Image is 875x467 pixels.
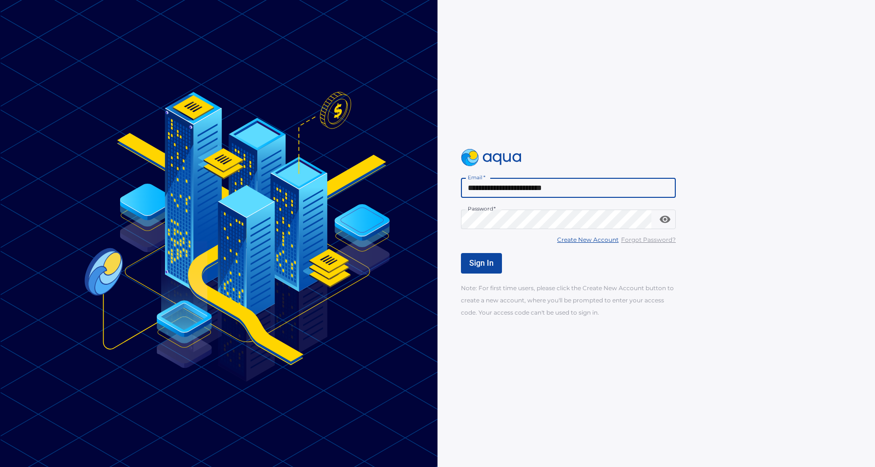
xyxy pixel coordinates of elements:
[461,253,502,274] button: Sign In
[468,174,485,181] label: Email
[468,205,496,212] label: Password
[469,258,494,268] span: Sign In
[461,149,521,167] img: logo
[621,236,676,243] u: Forgot Password?
[461,284,674,316] span: Note: For first time users, please click the Create New Account button to create a new account, w...
[557,236,619,243] u: Create New Account
[655,210,675,229] button: toggle password visibility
